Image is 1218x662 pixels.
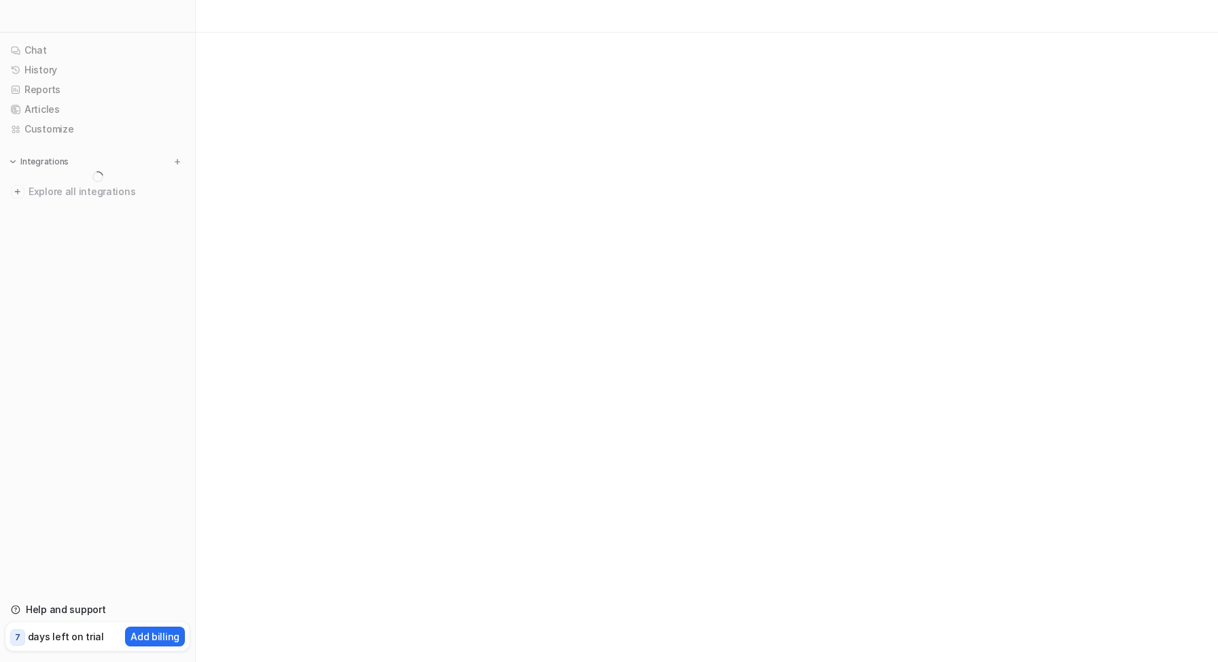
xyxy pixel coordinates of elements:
[5,60,190,80] a: History
[5,41,190,60] a: Chat
[5,155,73,169] button: Integrations
[125,627,185,646] button: Add billing
[28,629,104,644] p: days left on trial
[20,156,69,167] p: Integrations
[173,157,182,167] img: menu_add.svg
[5,182,190,201] a: Explore all integrations
[5,100,190,119] a: Articles
[130,629,179,644] p: Add billing
[5,120,190,139] a: Customize
[11,185,24,198] img: explore all integrations
[8,157,18,167] img: expand menu
[5,80,190,99] a: Reports
[5,600,190,619] a: Help and support
[29,181,184,203] span: Explore all integrations
[15,631,20,644] p: 7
